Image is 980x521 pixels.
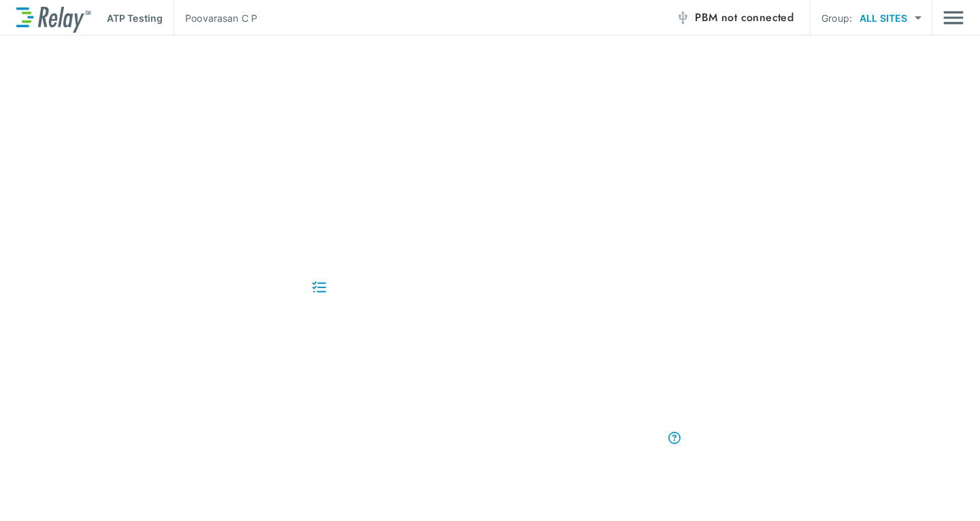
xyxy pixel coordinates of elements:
[735,10,966,511] iframe: Resource center
[107,11,163,25] p: ATP Testing
[943,5,964,31] img: Drawer Icon
[676,11,689,25] img: Offline Icon
[16,3,91,33] img: LuminUltra Relay
[670,4,799,31] button: PBM not connected
[943,5,964,31] button: Main menu
[695,8,794,27] span: PBM
[185,11,257,25] p: Poovarasan C P
[721,10,794,25] span: not connected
